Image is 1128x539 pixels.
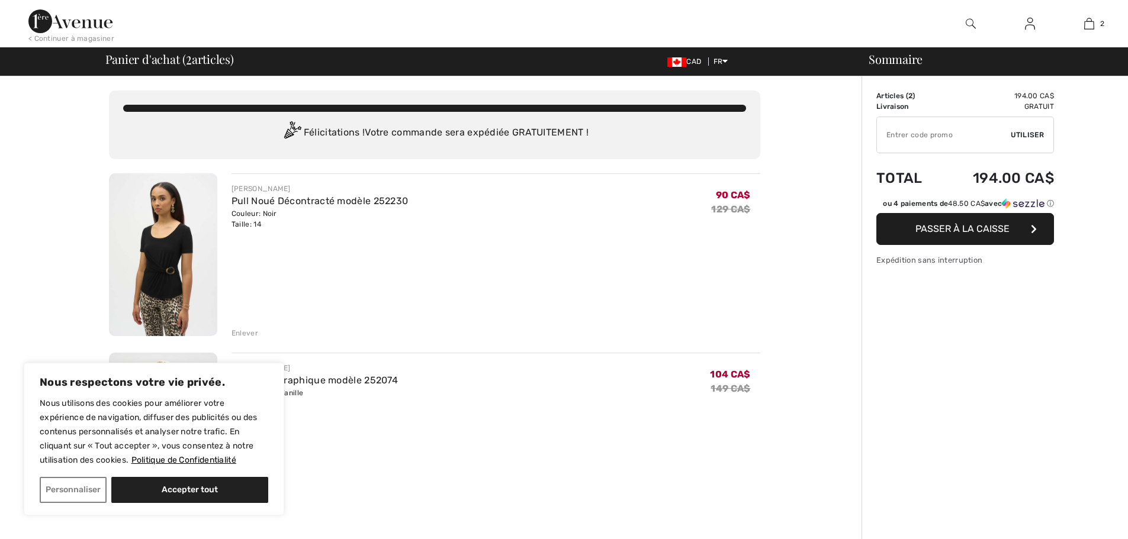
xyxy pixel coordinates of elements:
div: Sommaire [854,53,1121,65]
div: Couleur: Noir Taille: 14 [232,208,409,230]
img: Mon panier [1084,17,1094,31]
span: Passer à la caisse [915,223,1010,234]
img: Canadian Dollar [667,57,686,67]
p: Nous utilisons des cookies pour améliorer votre expérience de navigation, diffuser des publicités... [40,396,268,467]
img: Pull Noué Décontracté modèle 252230 [109,173,217,336]
td: Total [876,158,940,198]
img: 1ère Avenue [28,9,113,33]
span: Panier d'achat ( articles) [105,53,234,65]
img: recherche [966,17,976,31]
button: Accepter tout [111,477,268,503]
span: Utiliser [1011,130,1044,140]
span: CAD [667,57,706,66]
div: Nous respectons votre vie privée. [24,363,284,515]
img: Congratulation2.svg [280,121,304,145]
a: Politique de Confidentialité [131,454,237,466]
div: Enlever [232,328,258,338]
span: 2 [186,50,192,66]
button: Passer à la caisse [876,213,1054,245]
input: Code promo [877,117,1011,153]
div: Expédition sans interruption [876,254,1054,266]
p: Nous respectons votre vie privée. [40,375,268,389]
span: 104 CA$ [710,369,750,380]
span: 2 [1100,18,1104,29]
span: 48.50 CA$ [948,199,985,208]
td: Livraison [876,101,940,112]
img: Mes infos [1025,17,1035,31]
a: Pull Noué Décontracté modèle 252230 [232,195,409,206]
div: Couleur: Noir/Vanille Taille: 12 [232,388,398,409]
a: 2 [1060,17,1118,31]
a: Pull Col V Graphique modèle 252074 [232,375,398,386]
div: < Continuer à magasiner [28,33,114,44]
span: 2 [908,92,912,100]
s: 149 CA$ [711,383,750,394]
div: [PERSON_NAME] [232,363,398,373]
div: ou 4 paiements de48.50 CA$avecSezzle Cliquez pour en savoir plus sur Sezzle [876,198,1054,213]
a: Se connecter [1015,17,1045,31]
span: 90 CA$ [716,189,751,201]
div: Félicitations ! Votre commande sera expédiée GRATUITEMENT ! [123,121,746,145]
td: 194.00 CA$ [940,91,1054,101]
div: ou 4 paiements de avec [883,198,1054,209]
td: Articles ( ) [876,91,940,101]
div: [PERSON_NAME] [232,183,409,194]
td: Gratuit [940,101,1054,112]
s: 129 CA$ [711,204,750,215]
img: Pull Col V Graphique modèle 252074 [109,353,217,515]
td: 194.00 CA$ [940,158,1054,198]
button: Personnaliser [40,477,107,503]
img: Sezzle [1002,198,1045,209]
span: FR [714,57,728,66]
